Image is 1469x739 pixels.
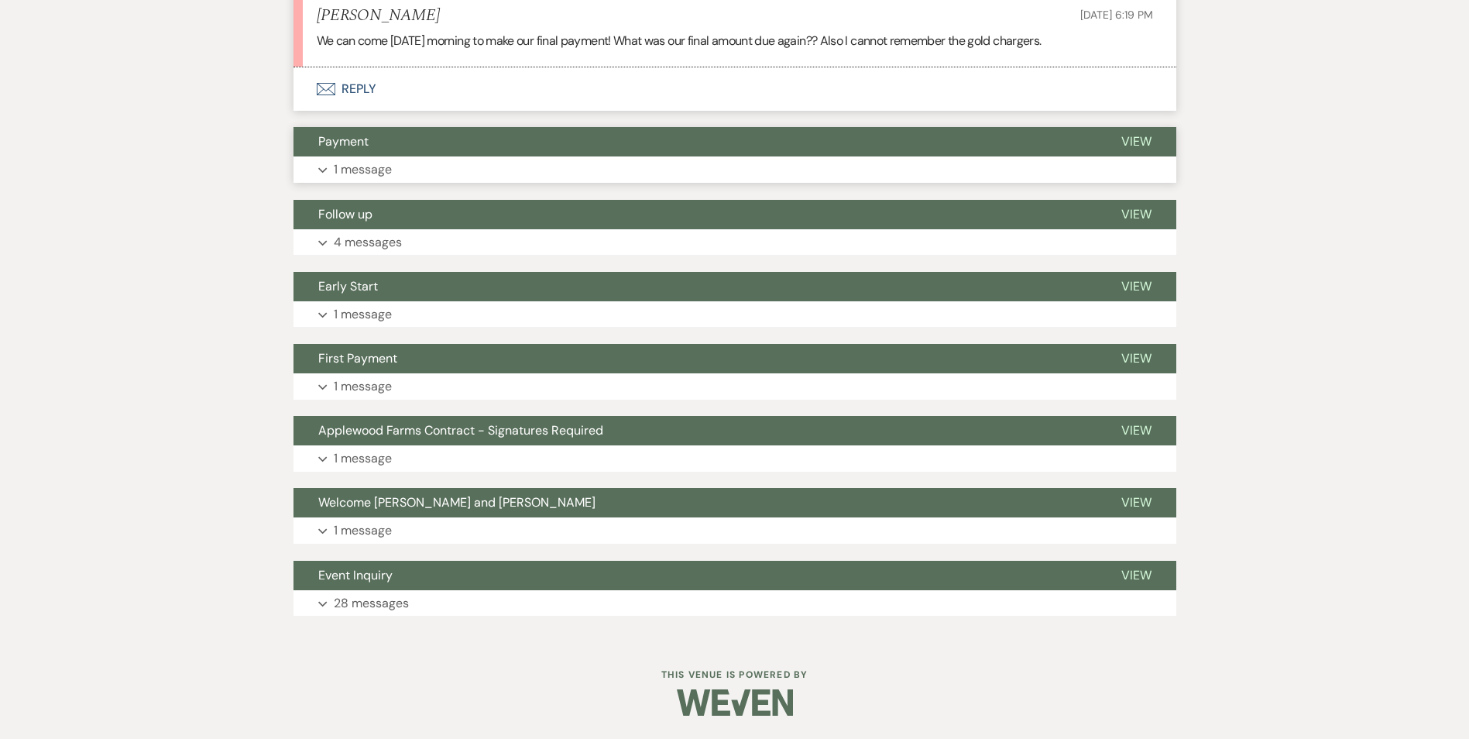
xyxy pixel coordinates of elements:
[677,675,793,730] img: Weven Logo
[293,127,1097,156] button: Payment
[1097,344,1176,373] button: View
[293,445,1176,472] button: 1 message
[334,304,392,325] p: 1 message
[293,272,1097,301] button: Early Start
[1097,200,1176,229] button: View
[293,344,1097,373] button: First Payment
[293,488,1097,517] button: Welcome [PERSON_NAME] and [PERSON_NAME]
[334,232,402,253] p: 4 messages
[293,416,1097,445] button: Applewood Farms Contract - Signatures Required
[293,590,1176,617] button: 28 messages
[1121,422,1152,438] span: View
[293,561,1097,590] button: Event Inquiry
[334,160,392,180] p: 1 message
[317,31,1153,51] p: We can come [DATE] morning to make our final payment! What was our final amount due again?? Also ...
[1121,494,1152,510] span: View
[1121,278,1152,294] span: View
[1080,8,1152,22] span: [DATE] 6:19 PM
[318,133,369,150] span: Payment
[318,422,603,438] span: Applewood Farms Contract - Signatures Required
[293,229,1176,256] button: 4 messages
[334,521,392,541] p: 1 message
[318,350,397,366] span: First Payment
[293,67,1176,111] button: Reply
[1121,567,1152,583] span: View
[293,517,1176,544] button: 1 message
[1097,488,1176,517] button: View
[293,373,1176,400] button: 1 message
[318,206,372,222] span: Follow up
[1097,272,1176,301] button: View
[293,301,1176,328] button: 1 message
[318,494,595,510] span: Welcome [PERSON_NAME] and [PERSON_NAME]
[334,376,392,397] p: 1 message
[1097,561,1176,590] button: View
[318,567,393,583] span: Event Inquiry
[293,200,1097,229] button: Follow up
[1121,206,1152,222] span: View
[318,278,378,294] span: Early Start
[1121,350,1152,366] span: View
[293,156,1176,183] button: 1 message
[1097,127,1176,156] button: View
[317,6,440,26] h5: [PERSON_NAME]
[334,593,409,614] p: 28 messages
[334,449,392,469] p: 1 message
[1121,133,1152,150] span: View
[1097,416,1176,445] button: View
